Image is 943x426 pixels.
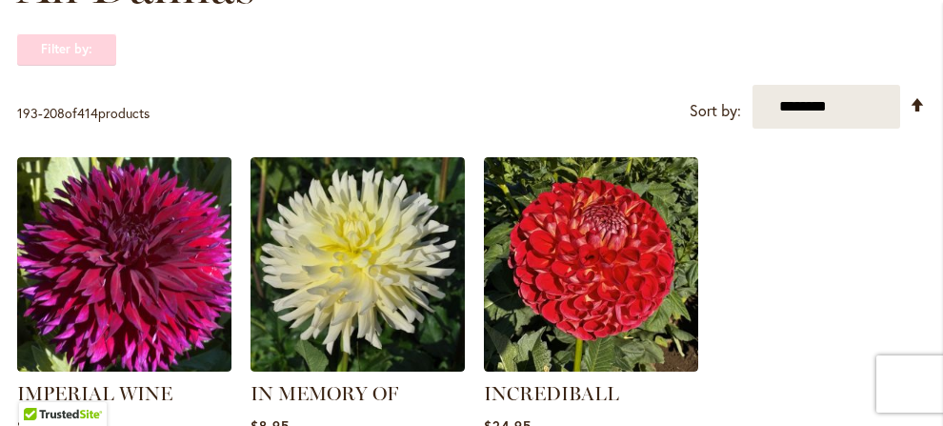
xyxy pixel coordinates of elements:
a: IN MEMORY OF [251,382,398,405]
a: IN MEMORY OF [251,357,465,375]
strong: Filter by: [17,33,116,66]
span: 193 [17,104,38,122]
span: 208 [43,104,65,122]
iframe: Launch Accessibility Center [14,358,68,412]
img: Incrediball [484,157,698,372]
a: IMPERIAL WINE [17,357,231,375]
a: INCREDIBALL [484,382,619,405]
p: - of products [17,98,150,129]
label: Sort by: [690,93,741,129]
img: IN MEMORY OF [251,157,465,372]
a: Incrediball [484,357,698,375]
a: IMPERIAL WINE [17,382,172,405]
img: IMPERIAL WINE [17,157,231,372]
span: 414 [77,104,98,122]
